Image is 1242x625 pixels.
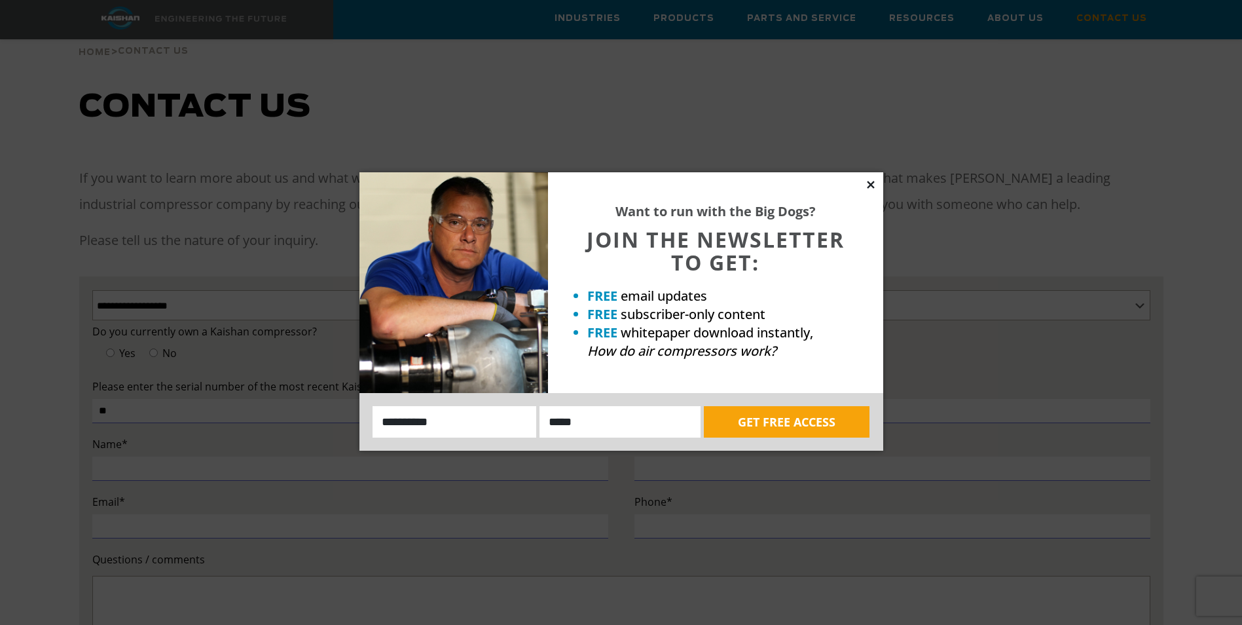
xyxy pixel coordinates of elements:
[621,287,707,305] span: email updates
[587,342,776,360] em: How do air compressors work?
[373,406,537,438] input: Name:
[621,324,813,341] span: whitepaper download instantly,
[587,225,845,276] span: JOIN THE NEWSLETTER TO GET:
[539,406,701,438] input: Email
[865,179,877,191] button: Close
[587,324,617,341] strong: FREE
[615,202,816,220] strong: Want to run with the Big Dogs?
[704,406,869,438] button: GET FREE ACCESS
[587,305,617,323] strong: FREE
[587,287,617,305] strong: FREE
[621,305,765,323] span: subscriber-only content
